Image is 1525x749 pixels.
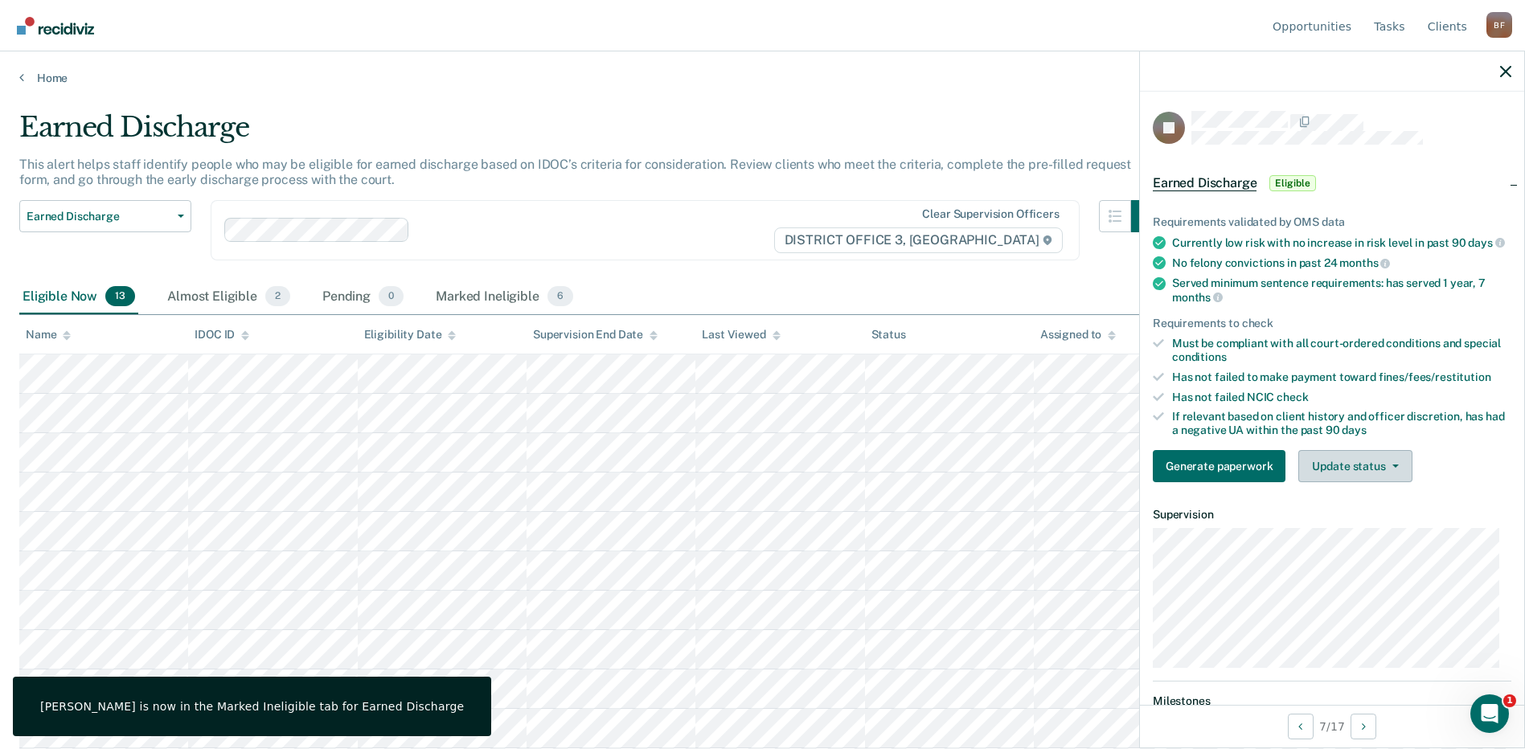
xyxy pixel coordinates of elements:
dt: Milestones [1153,694,1511,708]
div: Clear supervision officers [922,207,1059,221]
span: 2 [265,286,290,307]
div: Must be compliant with all court-ordered conditions and special [1172,337,1511,364]
button: Update status [1298,450,1412,482]
div: If relevant based on client history and officer discretion, has had a negative UA within the past 90 [1172,410,1511,437]
div: Earned DischargeEligible [1140,158,1524,209]
div: Requirements to check [1153,317,1511,330]
span: Earned Discharge [1153,175,1256,191]
div: B F [1486,12,1512,38]
div: Has not failed NCIC [1172,391,1511,404]
div: Almost Eligible [164,280,293,315]
div: Has not failed to make payment toward [1172,370,1511,384]
div: Requirements validated by OMS data [1153,215,1511,229]
span: DISTRICT OFFICE 3, [GEOGRAPHIC_DATA] [774,227,1063,253]
div: Earned Discharge [19,111,1163,157]
div: Eligible Now [19,280,138,315]
button: Previous Opportunity [1288,714,1314,739]
a: Navigate to form link [1153,450,1292,482]
div: No felony convictions in past 24 [1172,256,1511,270]
div: Marked Ineligible [432,280,576,315]
div: 7 / 17 [1140,705,1524,747]
span: months [1339,256,1390,269]
span: Eligible [1269,175,1315,191]
div: Pending [319,280,407,315]
div: [PERSON_NAME] is now in the Marked Ineligible tab for Earned Discharge [40,699,464,714]
span: days [1342,424,1366,436]
div: Name [26,328,71,342]
iframe: Intercom live chat [1470,694,1509,733]
button: Generate paperwork [1153,450,1285,482]
p: This alert helps staff identify people who may be eligible for earned discharge based on IDOC’s c... [19,157,1131,187]
div: Assigned to [1040,328,1116,342]
button: Profile dropdown button [1486,12,1512,38]
span: 13 [105,286,135,307]
div: Currently low risk with no increase in risk level in past 90 [1172,235,1511,250]
dt: Supervision [1153,508,1511,522]
span: 6 [547,286,573,307]
div: Eligibility Date [364,328,457,342]
span: days [1468,236,1504,249]
div: Last Viewed [702,328,780,342]
span: 0 [379,286,404,307]
span: Earned Discharge [27,210,171,223]
div: IDOC ID [195,328,249,342]
span: 1 [1503,694,1516,707]
div: Supervision End Date [533,328,658,342]
div: Served minimum sentence requirements: has served 1 year, 7 [1172,276,1511,304]
span: months [1172,291,1223,304]
a: Home [19,71,1506,85]
div: Status [871,328,906,342]
span: fines/fees/restitution [1379,370,1491,383]
span: conditions [1172,350,1227,363]
button: Next Opportunity [1351,714,1376,739]
img: Recidiviz [17,17,94,35]
span: check [1277,391,1308,403]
